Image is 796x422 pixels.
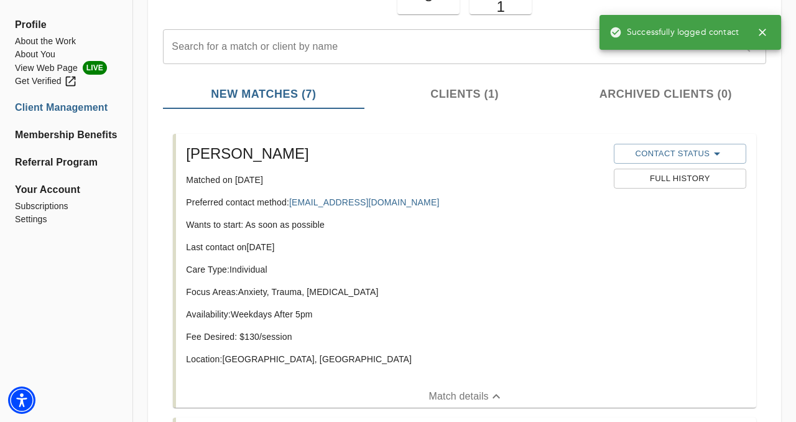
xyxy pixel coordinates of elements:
[573,86,759,103] span: Archived Clients (0)
[170,86,356,103] span: New Matches (7)
[8,387,35,414] div: Accessibility Menu
[15,200,118,213] a: Subscriptions
[186,241,603,253] p: Last contact on [DATE]
[15,48,118,61] a: About You
[15,61,118,75] a: View Web PageLIVE
[15,182,118,197] span: Your Account
[15,100,118,115] a: Client Management
[614,144,746,164] button: Contact Status
[186,353,603,365] p: Location: [GEOGRAPHIC_DATA], [GEOGRAPHIC_DATA]
[15,155,118,170] a: Referral Program
[609,26,739,39] span: Successfully logged contact
[15,35,118,48] a: About the Work
[15,17,118,32] span: Profile
[186,263,603,276] p: Care Type: Individual
[15,213,118,226] a: Settings
[176,385,756,408] button: Match details
[15,75,118,88] a: Get Verified
[83,61,107,75] span: LIVE
[620,172,740,186] span: Full History
[15,61,118,75] li: View Web Page
[429,389,489,404] p: Match details
[186,308,603,321] p: Availability: Weekdays After 5pm
[186,286,603,298] p: Focus Areas: Anxiety, Trauma, [MEDICAL_DATA]
[186,144,603,164] h5: [PERSON_NAME]
[15,128,118,143] a: Membership Benefits
[620,146,740,161] span: Contact Status
[614,169,746,189] button: Full History
[372,86,558,103] span: Clients (1)
[186,174,603,186] p: Matched on [DATE]
[289,197,439,207] a: [EMAIL_ADDRESS][DOMAIN_NAME]
[186,196,603,209] p: Preferred contact method:
[186,218,603,231] p: Wants to start: As soon as possible
[15,75,77,88] div: Get Verified
[186,331,603,343] p: Fee Desired: $ 130 /session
